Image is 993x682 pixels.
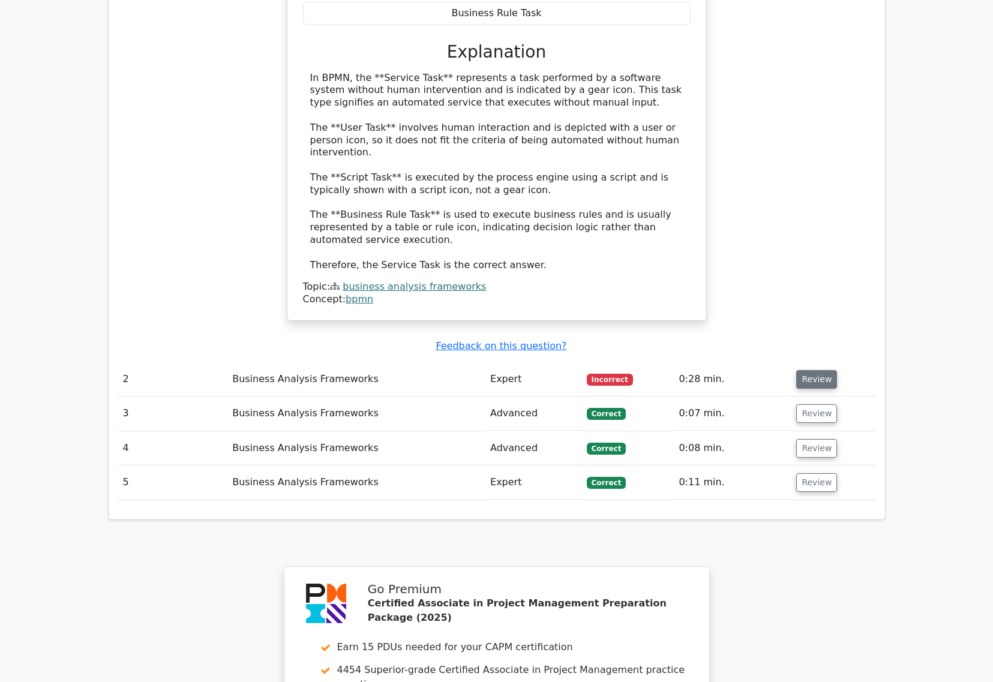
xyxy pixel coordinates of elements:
td: Business Analysis Frameworks [227,396,485,431]
span: Correct [587,477,626,489]
button: Review [796,439,837,458]
td: Business Analysis Frameworks [227,465,485,500]
button: Review [796,370,837,389]
span: Correct [587,408,626,420]
td: Expert [485,465,582,500]
td: 0:08 min. [674,431,791,465]
button: Review [796,473,837,492]
a: Feedback on this question? [436,340,566,351]
td: Advanced [485,431,582,465]
a: bpmn [346,293,373,305]
div: In BPMN, the **Service Task** represents a task performed by a software system without human inte... [310,72,683,272]
div: Business Rule Task [303,2,691,25]
div: Topic: [303,281,691,293]
button: Review [796,404,837,423]
td: Business Analysis Frameworks [227,431,485,465]
td: Business Analysis Frameworks [227,362,485,396]
td: 5 [118,465,228,500]
td: Expert [485,362,582,396]
td: 4 [118,431,228,465]
td: Advanced [485,396,582,431]
td: 0:07 min. [674,396,791,431]
td: 2 [118,362,228,396]
h3: Explanation [310,42,683,62]
a: business analysis frameworks [343,281,486,292]
td: 0:28 min. [674,362,791,396]
td: 3 [118,396,228,431]
div: Concept: [303,293,691,306]
span: Incorrect [587,374,633,386]
span: Correct [587,443,626,455]
td: 0:11 min. [674,465,791,500]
